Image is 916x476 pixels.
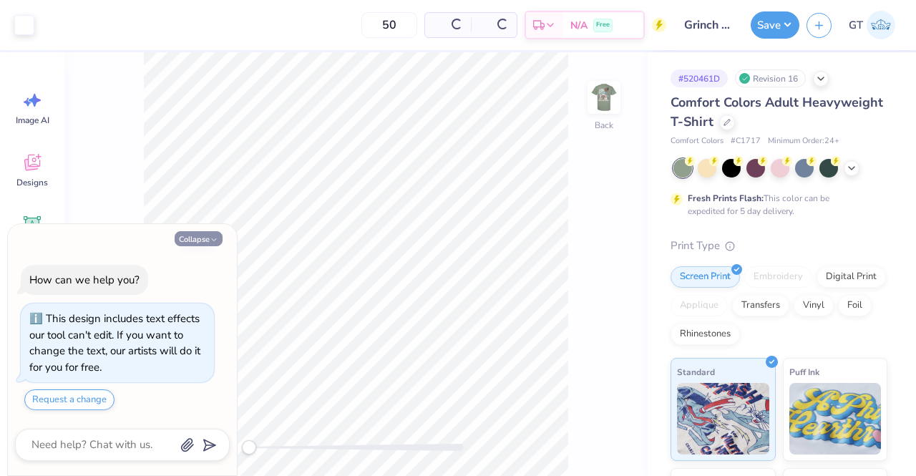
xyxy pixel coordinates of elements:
[688,192,864,218] div: This color can be expedited for 5 day delivery.
[29,311,200,374] div: This design includes text effects our tool can't edit. If you want to change the text, our artist...
[688,193,764,204] strong: Fresh Prints Flash:
[731,135,761,147] span: # C1717
[744,266,812,288] div: Embroidery
[596,20,610,30] span: Free
[590,83,618,112] img: Back
[24,389,114,410] button: Request a change
[867,11,895,39] img: Gayathree Thangaraj
[677,383,769,455] img: Standard
[16,177,48,188] span: Designs
[732,295,789,316] div: Transfers
[735,69,806,87] div: Revision 16
[671,135,723,147] span: Comfort Colors
[817,266,886,288] div: Digital Print
[751,11,799,39] button: Save
[849,17,863,34] span: GT
[673,11,744,39] input: Untitled Design
[361,12,417,38] input: – –
[671,238,887,254] div: Print Type
[794,295,834,316] div: Vinyl
[671,324,740,345] div: Rhinestones
[29,273,140,287] div: How can we help you?
[789,364,819,379] span: Puff Ink
[16,115,49,126] span: Image AI
[789,383,882,455] img: Puff Ink
[242,440,256,455] div: Accessibility label
[842,11,902,39] a: GT
[175,231,223,246] button: Collapse
[671,69,728,87] div: # 520461D
[595,119,613,132] div: Back
[671,266,740,288] div: Screen Print
[671,295,728,316] div: Applique
[768,135,839,147] span: Minimum Order: 24 +
[677,364,715,379] span: Standard
[671,94,883,130] span: Comfort Colors Adult Heavyweight T-Shirt
[838,295,872,316] div: Foil
[570,18,588,33] span: N/A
